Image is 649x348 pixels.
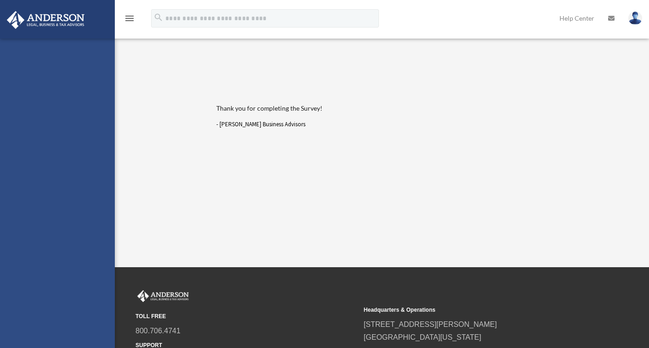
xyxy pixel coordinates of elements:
i: search [153,12,164,22]
img: Anderson Advisors Platinum Portal [135,290,191,302]
small: TOLL FREE [135,312,357,321]
i: menu [124,13,135,24]
img: User Pic [628,11,642,25]
a: 800.706.4741 [135,327,181,335]
a: [GEOGRAPHIC_DATA][US_STATE] [364,333,481,341]
p: - [PERSON_NAME] Business Advisors [216,119,558,130]
small: Headquarters & Operations [364,305,586,315]
h3: Thank you for completing the Survey! [216,104,558,113]
a: [STREET_ADDRESS][PERSON_NAME] [364,320,497,328]
a: menu [124,16,135,24]
img: Anderson Advisors Platinum Portal [4,11,87,29]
